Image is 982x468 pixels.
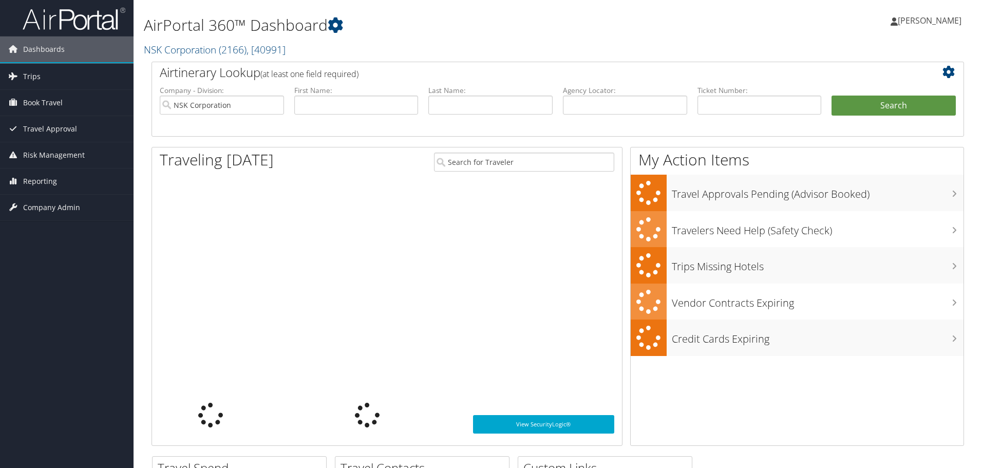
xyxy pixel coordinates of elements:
a: Travelers Need Help (Safety Check) [631,211,964,248]
span: Dashboards [23,36,65,62]
label: Last Name: [428,85,553,96]
span: , [ 40991 ] [247,43,286,57]
h3: Credit Cards Expiring [672,327,964,346]
input: Search for Traveler [434,153,614,172]
a: NSK Corporation [144,43,286,57]
span: [PERSON_NAME] [898,15,961,26]
h3: Travelers Need Help (Safety Check) [672,218,964,238]
h2: Airtinerary Lookup [160,64,888,81]
a: Vendor Contracts Expiring [631,284,964,320]
label: First Name: [294,85,419,96]
label: Company - Division: [160,85,284,96]
img: airportal-logo.png [23,7,125,31]
span: Reporting [23,169,57,194]
span: ( 2166 ) [219,43,247,57]
h1: AirPortal 360™ Dashboard [144,14,696,36]
h3: Vendor Contracts Expiring [672,291,964,310]
label: Ticket Number: [697,85,822,96]
a: Travel Approvals Pending (Advisor Booked) [631,175,964,211]
span: Company Admin [23,195,80,220]
span: Book Travel [23,90,63,116]
a: Credit Cards Expiring [631,320,964,356]
label: Agency Locator: [563,85,687,96]
a: Trips Missing Hotels [631,247,964,284]
span: Trips [23,64,41,89]
h1: Traveling [DATE] [160,149,274,171]
h3: Travel Approvals Pending (Advisor Booked) [672,182,964,201]
h1: My Action Items [631,149,964,171]
span: Risk Management [23,142,85,168]
a: [PERSON_NAME] [891,5,972,36]
span: Travel Approval [23,116,77,142]
h3: Trips Missing Hotels [672,254,964,274]
a: View SecurityLogic® [473,415,614,434]
button: Search [832,96,956,116]
span: (at least one field required) [260,68,358,80]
